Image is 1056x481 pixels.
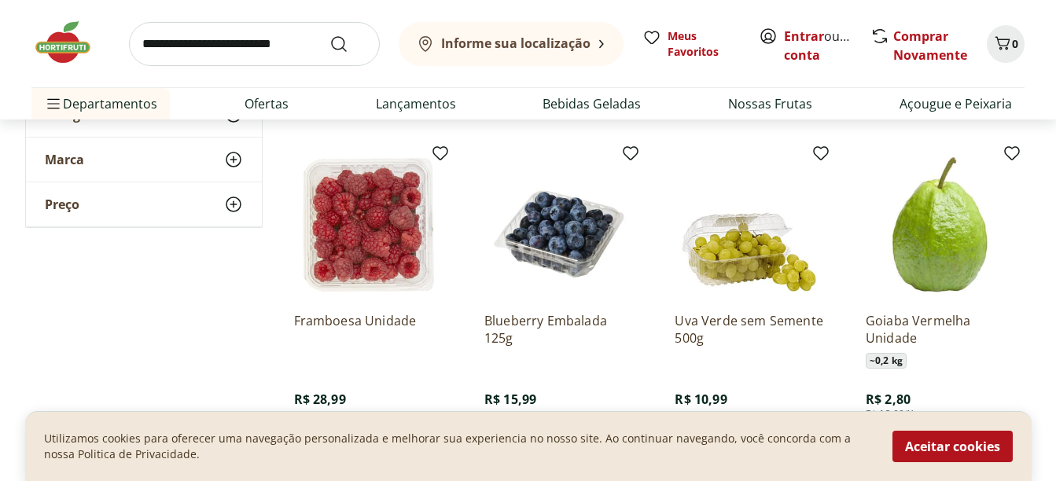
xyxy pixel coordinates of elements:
img: Goiaba Vermelha Unidade [866,150,1015,299]
input: search [129,22,380,66]
a: Bebidas Geladas [543,94,641,113]
img: Framboesa Unidade [294,150,443,299]
span: Marca [45,152,84,167]
img: Uva Verde sem Semente 500g [675,150,824,299]
span: R$ 10,99 [675,391,727,408]
button: Submit Search [329,35,367,53]
a: Goiaba Vermelha Unidade [866,312,1015,347]
span: 0 [1012,36,1018,51]
a: Meus Favoritos [642,28,740,60]
span: ~ 0,2 kg [866,353,907,369]
a: Ofertas [245,94,289,113]
a: Criar conta [784,28,870,64]
span: Meus Favoritos [668,28,740,60]
img: Hortifruti [31,19,110,66]
span: Preço [45,196,79,212]
img: Blueberry Embalada 125g [484,150,634,299]
a: Uva Verde sem Semente 500g [675,312,824,347]
a: Açougue e Peixaria [900,94,1012,113]
button: Informe sua localização [399,22,624,66]
button: Preço [26,182,262,226]
button: Menu [44,85,63,123]
span: R$ 13,99/Kg [866,408,919,420]
button: Carrinho [987,25,1025,63]
span: ou [784,27,854,64]
a: Blueberry Embalada 125g [484,312,634,347]
a: Lançamentos [376,94,456,113]
span: Departamentos [44,85,157,123]
span: R$ 15,99 [484,391,536,408]
a: Comprar Novamente [893,28,967,64]
a: Entrar [784,28,824,45]
b: Informe sua localização [441,35,591,52]
button: Aceitar cookies [892,431,1013,462]
span: R$ 28,99 [294,391,346,408]
a: Nossas Frutas [728,94,812,113]
a: Framboesa Unidade [294,312,443,347]
p: Utilizamos cookies para oferecer uma navegação personalizada e melhorar sua experiencia no nosso ... [44,431,874,462]
button: Marca [26,138,262,182]
span: R$ 2,80 [866,391,911,408]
